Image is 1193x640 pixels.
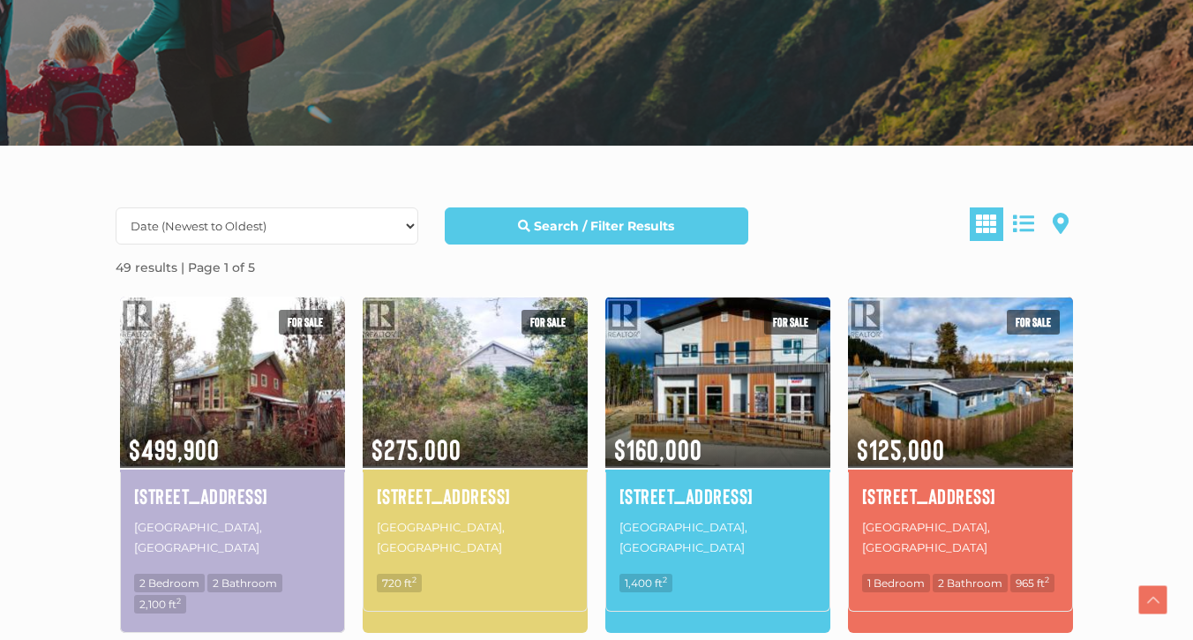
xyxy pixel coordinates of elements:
sup: 2 [1045,575,1049,584]
strong: Search / Filter Results [534,218,674,234]
a: [STREET_ADDRESS] [619,481,816,511]
a: [STREET_ADDRESS] [377,481,574,511]
p: [GEOGRAPHIC_DATA], [GEOGRAPHIC_DATA] [862,516,1059,561]
sup: 2 [412,575,416,584]
p: [GEOGRAPHIC_DATA], [GEOGRAPHIC_DATA] [377,516,574,561]
img: 7223 7TH AVENUE, Whitehorse, Yukon [363,294,588,470]
span: For sale [764,310,817,335]
span: For sale [521,310,574,335]
img: 8-7 PROSPECTOR ROAD, Whitehorse, Yukon [848,294,1073,470]
span: 2 Bedroom [134,574,205,592]
span: 2 Bathroom [933,574,1008,592]
a: [STREET_ADDRESS] [134,481,331,511]
span: 2,100 ft [134,595,186,614]
img: 101-143 KENO WAY, Whitehorse, Yukon [605,294,830,470]
span: 965 ft [1010,574,1054,592]
span: For sale [279,310,332,335]
p: [GEOGRAPHIC_DATA], [GEOGRAPHIC_DATA] [134,516,331,561]
span: 720 ft [377,574,422,592]
strong: 49 results | Page 1 of 5 [116,260,255,275]
span: $125,000 [848,410,1073,468]
span: $160,000 [605,410,830,468]
span: 1,400 ft [619,574,672,592]
span: $275,000 [363,410,588,468]
span: For sale [1007,310,1060,335]
p: [GEOGRAPHIC_DATA], [GEOGRAPHIC_DATA] [619,516,816,561]
sup: 2 [663,575,667,584]
a: Search / Filter Results [445,207,747,245]
span: $499,900 [120,410,345,468]
span: 2 Bathroom [207,574,282,592]
sup: 2 [176,596,181,606]
a: [STREET_ADDRESS] [862,481,1059,511]
img: 1217 7TH AVENUE, Dawson City, Yukon [120,294,345,470]
span: 1 Bedroom [862,574,930,592]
